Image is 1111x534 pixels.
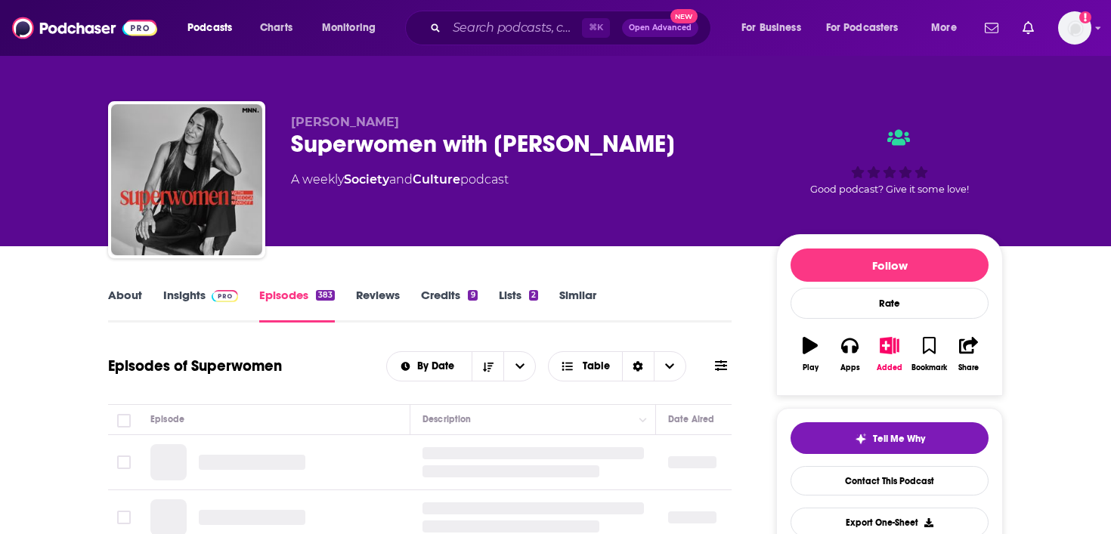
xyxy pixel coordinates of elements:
[212,290,238,302] img: Podchaser Pro
[316,290,335,301] div: 383
[741,17,801,39] span: For Business
[419,11,726,45] div: Search podcasts, credits, & more...
[877,363,902,372] div: Added
[668,410,714,428] div: Date Aired
[108,288,142,323] a: About
[291,171,509,189] div: A weekly podcast
[791,466,989,495] a: Contact This Podcast
[250,16,302,40] a: Charts
[108,357,282,375] h1: Episodes of Superwomen
[417,361,460,372] span: By Date
[791,248,989,282] button: Follow
[117,511,131,524] span: Toggle select row
[791,422,989,454] button: tell me why sparkleTell Me Why
[958,363,979,372] div: Share
[422,410,471,428] div: Description
[1058,11,1091,45] span: Logged in as SolComms
[870,327,909,381] button: Added
[629,24,692,32] span: Open Advanced
[187,17,232,39] span: Podcasts
[826,17,899,39] span: For Podcasters
[840,363,860,372] div: Apps
[413,172,460,187] a: Culture
[791,288,989,319] div: Rate
[311,16,395,40] button: open menu
[117,455,131,469] span: Toggle select row
[921,16,976,40] button: open menu
[911,363,947,372] div: Bookmark
[150,410,184,428] div: Episode
[447,16,582,40] input: Search podcasts, credits, & more...
[1017,15,1040,41] a: Show notifications dropdown
[634,411,652,429] button: Column Actions
[816,16,921,40] button: open menu
[356,288,400,323] a: Reviews
[322,17,376,39] span: Monitoring
[583,361,610,372] span: Table
[803,363,819,372] div: Play
[260,17,292,39] span: Charts
[855,433,867,445] img: tell me why sparkle
[386,351,537,381] h2: Choose List sort
[931,17,957,39] span: More
[791,327,830,381] button: Play
[503,352,535,381] button: open menu
[548,351,686,381] button: Choose View
[1058,11,1091,45] button: Show profile menu
[1058,11,1091,45] img: User Profile
[468,290,477,301] div: 9
[387,361,472,372] button: open menu
[873,433,925,445] span: Tell Me Why
[559,288,596,323] a: Similar
[670,9,698,23] span: New
[810,184,969,195] span: Good podcast? Give it some love!
[291,115,399,129] span: [PERSON_NAME]
[389,172,413,187] span: and
[979,15,1004,41] a: Show notifications dropdown
[830,327,869,381] button: Apps
[582,18,610,38] span: ⌘ K
[529,290,538,301] div: 2
[622,19,698,37] button: Open AdvancedNew
[163,288,238,323] a: InsightsPodchaser Pro
[259,288,335,323] a: Episodes383
[776,115,1003,208] div: Good podcast? Give it some love!
[731,16,820,40] button: open menu
[421,288,477,323] a: Credits9
[111,104,262,255] img: Superwomen with Rebecca Minkoff
[177,16,252,40] button: open menu
[12,14,157,42] img: Podchaser - Follow, Share and Rate Podcasts
[472,352,503,381] button: Sort Direction
[344,172,389,187] a: Society
[909,327,949,381] button: Bookmark
[949,327,989,381] button: Share
[499,288,538,323] a: Lists2
[1079,11,1091,23] svg: Add a profile image
[622,352,654,381] div: Sort Direction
